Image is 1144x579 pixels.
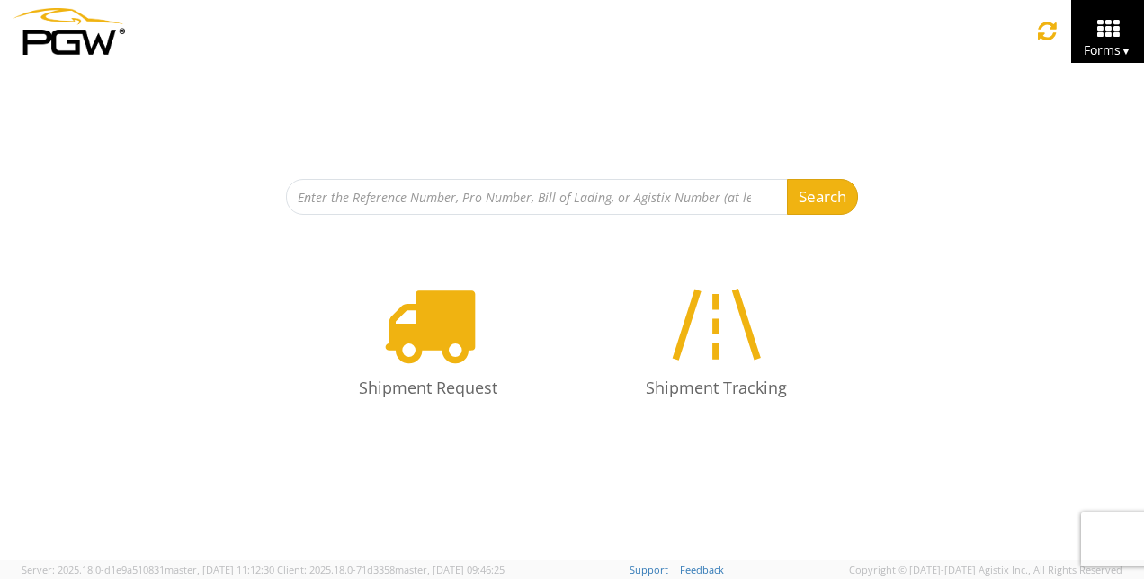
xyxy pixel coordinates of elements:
[165,563,274,576] span: master, [DATE] 11:12:30
[13,8,125,55] img: pgw-form-logo-1aaa8060b1cc70fad034.png
[22,563,274,576] span: Server: 2025.18.0-d1e9a510831
[680,563,724,576] a: Feedback
[849,563,1122,577] span: Copyright © [DATE]-[DATE] Agistix Inc., All Rights Reserved
[293,260,563,424] a: Shipment Request
[286,179,788,215] input: Enter the Reference Number, Pro Number, Bill of Lading, or Agistix Number (at least 4 chars)
[311,379,545,397] h4: Shipment Request
[787,179,858,215] button: Search
[277,563,505,576] span: Client: 2025.18.0-71d3358
[599,379,833,397] h4: Shipment Tracking
[395,563,505,576] span: master, [DATE] 09:46:25
[1121,43,1131,58] span: ▼
[630,563,668,576] a: Support
[1084,41,1131,58] span: Forms
[581,260,851,424] a: Shipment Tracking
